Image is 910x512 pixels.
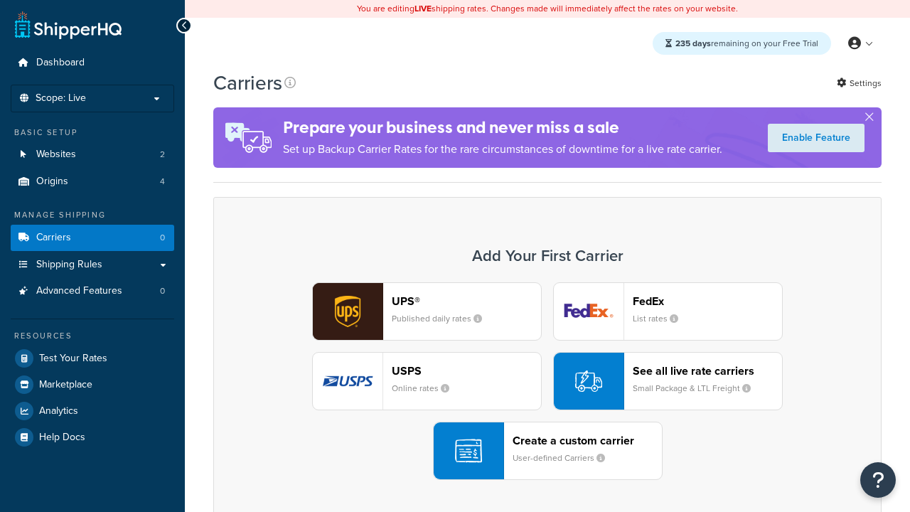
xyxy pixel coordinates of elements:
a: Marketplace [11,372,174,398]
span: Websites [36,149,76,161]
header: FedEx [633,294,782,308]
span: Marketplace [39,379,92,391]
button: fedEx logoFedExList rates [553,282,783,341]
img: icon-carrier-liverate-becf4550.svg [575,368,602,395]
a: Origins 4 [11,169,174,195]
img: fedEx logo [554,283,623,340]
span: 4 [160,176,165,188]
strong: 235 days [675,37,711,50]
p: Set up Backup Carrier Rates for the rare circumstances of downtime for a live rate carrier. [283,139,722,159]
h4: Prepare your business and never miss a sale [283,116,722,139]
small: Published daily rates [392,312,493,325]
a: Shipping Rules [11,252,174,278]
header: Create a custom carrier [513,434,662,447]
div: Resources [11,330,174,342]
a: ShipperHQ Home [15,11,122,39]
h1: Carriers [213,69,282,97]
b: LIVE [414,2,432,15]
a: Help Docs [11,425,174,450]
span: Help Docs [39,432,85,444]
li: Websites [11,142,174,168]
span: Test Your Rates [39,353,107,365]
span: Analytics [39,405,78,417]
h3: Add Your First Carrier [228,247,867,265]
li: Carriers [11,225,174,251]
button: See all live rate carriersSmall Package & LTL Freight [553,352,783,410]
a: Carriers 0 [11,225,174,251]
span: Carriers [36,232,71,244]
div: remaining on your Free Trial [653,32,831,55]
span: Origins [36,176,68,188]
div: Basic Setup [11,127,174,139]
a: Enable Feature [768,124,864,152]
button: Open Resource Center [860,462,896,498]
header: See all live rate carriers [633,364,782,378]
span: 2 [160,149,165,161]
li: Advanced Features [11,278,174,304]
small: List rates [633,312,690,325]
img: icon-carrier-custom-c93b8a24.svg [455,437,482,464]
a: Test Your Rates [11,346,174,371]
li: Origins [11,169,174,195]
a: Advanced Features 0 [11,278,174,304]
a: Settings [837,73,882,93]
small: User-defined Carriers [513,452,616,464]
a: Websites 2 [11,142,174,168]
img: ups logo [313,283,382,340]
header: USPS [392,364,541,378]
span: 0 [160,232,165,244]
span: Advanced Features [36,285,122,297]
img: ad-rules-rateshop-fe6ec290ccb7230408bd80ed9643f0289d75e0ffd9eb532fc0e269fcd187b520.png [213,107,283,168]
small: Online rates [392,382,461,395]
button: usps logoUSPSOnline rates [312,352,542,410]
span: Shipping Rules [36,259,102,271]
a: Analytics [11,398,174,424]
span: Dashboard [36,57,85,69]
small: Small Package & LTL Freight [633,382,762,395]
header: UPS® [392,294,541,308]
div: Manage Shipping [11,209,174,221]
button: ups logoUPS®Published daily rates [312,282,542,341]
a: Dashboard [11,50,174,76]
img: usps logo [313,353,382,410]
span: Scope: Live [36,92,86,105]
button: Create a custom carrierUser-defined Carriers [433,422,663,480]
span: 0 [160,285,165,297]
